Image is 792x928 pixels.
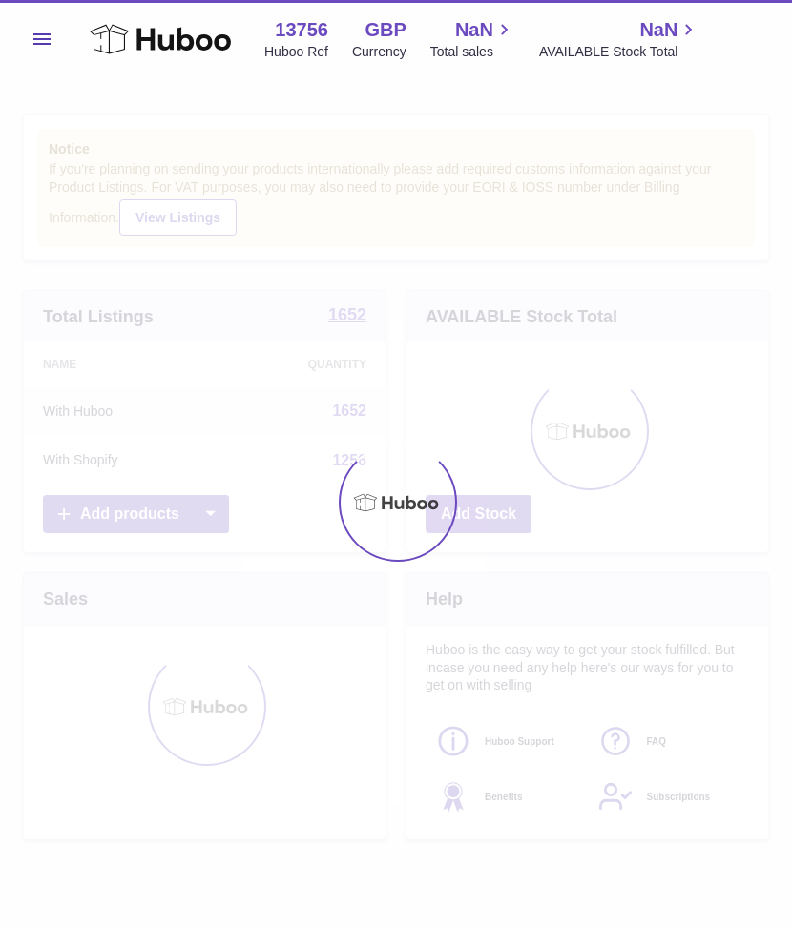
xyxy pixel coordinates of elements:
div: Huboo Ref [264,43,328,61]
strong: 13756 [275,17,328,43]
a: NaN Total sales [430,17,515,61]
span: Total sales [430,43,515,61]
span: AVAILABLE Stock Total [539,43,700,61]
div: Currency [352,43,406,61]
a: NaN AVAILABLE Stock Total [539,17,700,61]
span: NaN [639,17,677,43]
strong: GBP [365,17,406,43]
span: NaN [455,17,493,43]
